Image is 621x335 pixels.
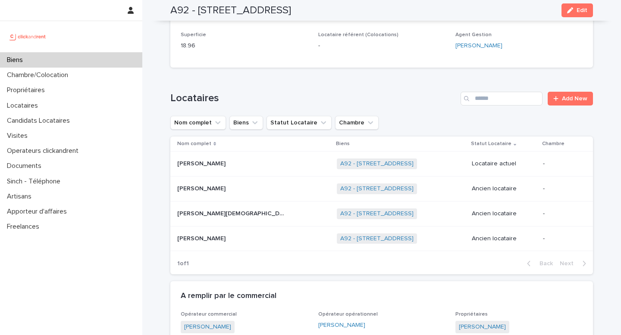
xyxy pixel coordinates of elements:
[335,116,379,130] button: Chambre
[520,260,556,267] button: Back
[455,312,488,317] span: Propriétaires
[229,116,263,130] button: Biens
[318,321,365,330] a: [PERSON_NAME]
[181,41,308,50] p: 18.96
[184,323,231,332] a: [PERSON_NAME]
[181,292,276,301] h2: A remplir par le commercial
[543,160,579,167] p: -
[561,3,593,17] button: Edit
[318,32,398,37] span: Locataire référent (Colocations)
[177,208,287,217] p: [PERSON_NAME][DEMOGRAPHIC_DATA]
[181,312,237,317] span: Opérateur commercial
[7,28,49,45] img: UCB0brd3T0yccxBKYDjQ
[548,92,593,105] a: Add New
[318,312,378,317] span: Opérateur opérationnel
[455,41,502,50] a: [PERSON_NAME]
[560,261,579,267] span: Next
[3,132,34,140] p: Visites
[318,41,445,50] p: -
[170,152,593,177] tr: [PERSON_NAME][PERSON_NAME] A92 - [STREET_ADDRESS] Locataire actuel-
[177,158,227,167] p: [PERSON_NAME]
[3,147,85,155] p: Operateurs clickandrent
[542,139,565,149] p: Chambre
[170,201,593,226] tr: [PERSON_NAME][DEMOGRAPHIC_DATA][PERSON_NAME][DEMOGRAPHIC_DATA] A92 - [STREET_ADDRESS] Ancien loca...
[177,183,227,192] p: [PERSON_NAME]
[3,102,45,110] p: Locataires
[472,235,536,242] p: Ancien locataire
[472,185,536,192] p: Ancien locataire
[472,160,536,167] p: Locataire actuel
[177,233,227,242] p: [PERSON_NAME]
[562,96,587,102] span: Add New
[170,226,593,251] tr: [PERSON_NAME][PERSON_NAME] A92 - [STREET_ADDRESS] Ancien locataire-
[3,223,46,231] p: Freelances
[340,210,414,217] a: A92 - [STREET_ADDRESS]
[3,162,48,170] p: Documents
[177,139,211,149] p: Nom complet
[336,139,350,149] p: Biens
[472,210,536,217] p: Ancien locataire
[3,192,38,201] p: Artisans
[459,323,506,332] a: [PERSON_NAME]
[340,185,414,192] a: A92 - [STREET_ADDRESS]
[170,4,291,17] h2: A92 - [STREET_ADDRESS]
[181,32,206,37] span: Superficie
[170,116,226,130] button: Nom complet
[455,32,492,37] span: Agent Gestion
[3,117,77,125] p: Candidats Locataires
[170,92,457,105] h1: Locataires
[471,139,511,149] p: Statut Locataire
[170,253,196,274] p: 1 of 1
[3,56,30,64] p: Biens
[556,260,593,267] button: Next
[3,86,52,94] p: Propriétaires
[461,92,543,105] input: Search
[577,7,587,13] span: Edit
[3,71,75,79] p: Chambre/Colocation
[340,160,414,167] a: A92 - [STREET_ADDRESS]
[170,176,593,201] tr: [PERSON_NAME][PERSON_NAME] A92 - [STREET_ADDRESS] Ancien locataire-
[340,235,414,242] a: A92 - [STREET_ADDRESS]
[3,208,74,216] p: Apporteur d'affaires
[267,116,332,130] button: Statut Locataire
[543,235,579,242] p: -
[543,185,579,192] p: -
[534,261,553,267] span: Back
[543,210,579,217] p: -
[3,177,67,186] p: Sinch - Téléphone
